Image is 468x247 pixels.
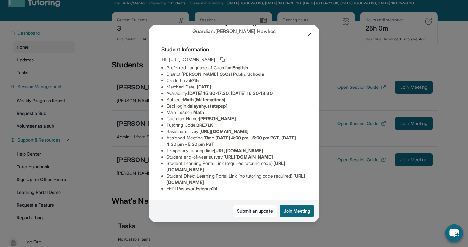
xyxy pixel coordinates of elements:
[198,186,218,191] span: stepup24
[167,154,307,160] li: Student end-of-year survey :
[167,173,307,186] li: Student Direct Learning Portal Link (no tutoring code required) :
[167,116,307,122] li: Guardian Name :
[167,135,307,147] li: Assigned Meeting Time :
[197,84,211,89] span: [DATE]
[307,32,312,37] img: Close Icon
[223,154,273,159] span: [URL][DOMAIN_NAME]
[169,56,215,63] span: [URL][DOMAIN_NAME]
[199,116,236,121] span: [PERSON_NAME]
[199,129,249,134] span: [URL][DOMAIN_NAME]
[167,103,307,109] li: Eedi login :
[167,135,296,147] span: [DATE] 4:00 pm - 5:00 pm PST, [DATE] 4:30 pm - 5:30 pm PST
[181,71,264,77] span: [PERSON_NAME] SoCal Public Schools
[196,122,213,128] span: BRE7LK
[445,224,463,242] button: chat-button
[167,71,307,77] li: District:
[232,65,248,70] span: English
[167,65,307,71] li: Preferred Language of Guardian:
[167,160,307,173] li: Student Learning Portal Link (requires tutoring code) :
[188,90,273,96] span: [DATE] 15:30-17:30, [DATE] 16:30-18:30
[167,109,307,116] li: Main Lesson :
[219,56,226,63] button: Copy link
[161,27,307,35] p: Guardian: [PERSON_NAME] Hawkes
[161,46,307,53] h4: Student Information
[187,103,228,109] span: dalayahy.atstepup1
[167,96,307,103] li: Subject :
[167,122,307,128] li: Tutoring Code :
[167,147,307,154] li: Temporary tutoring link :
[214,148,263,153] span: [URL][DOMAIN_NAME]
[167,84,307,90] li: Matched Date:
[183,97,225,102] span: Math (Matemáticas)
[167,186,307,192] li: EEDI Password :
[192,78,199,83] span: 7th
[167,128,307,135] li: Baseline survey :
[193,109,204,115] span: Math
[233,205,277,217] a: Submit an update
[167,90,307,96] li: Availability:
[280,205,314,217] button: Join Meeting
[167,77,307,84] li: Grade Level:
